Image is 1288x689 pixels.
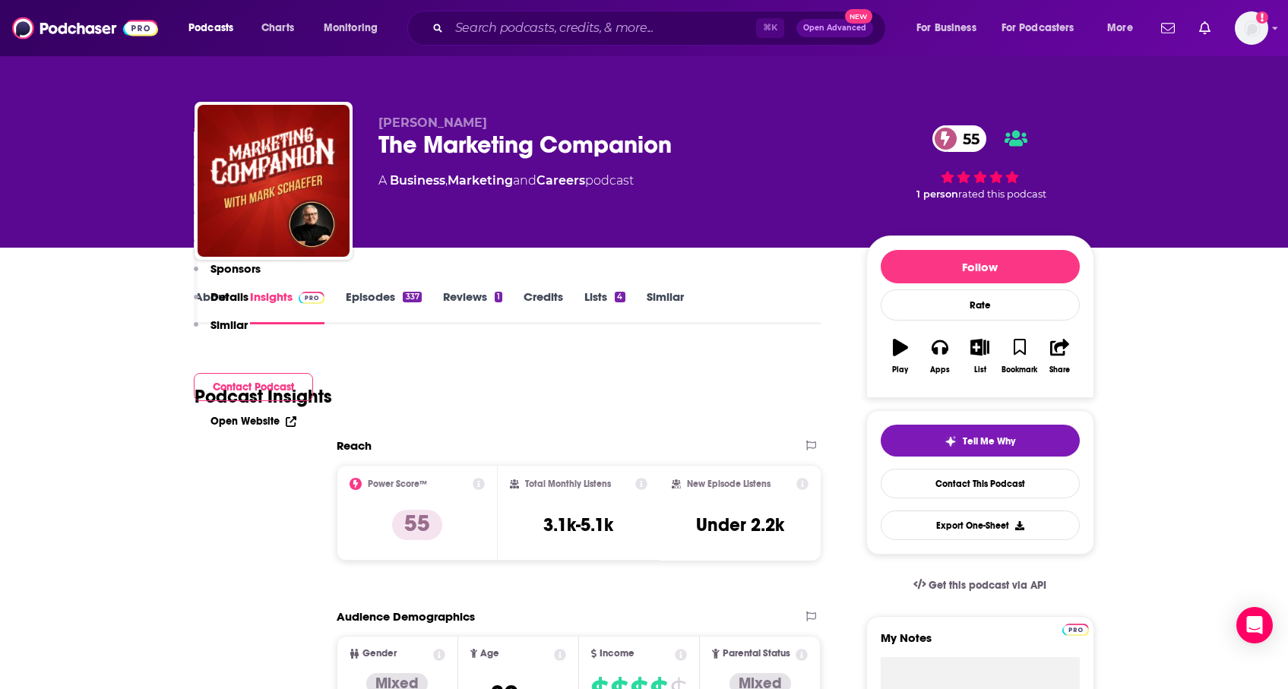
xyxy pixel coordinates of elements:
[920,329,960,384] button: Apps
[960,329,999,384] button: List
[1236,607,1273,643] div: Open Intercom Messenger
[422,11,900,46] div: Search podcasts, credits, & more...
[210,318,248,332] p: Similar
[1049,365,1070,375] div: Share
[346,289,421,324] a: Episodes337
[392,510,442,540] p: 55
[378,115,487,130] span: [PERSON_NAME]
[390,173,445,188] a: Business
[615,292,625,302] div: 4
[210,289,248,304] p: Details
[845,9,872,24] span: New
[261,17,294,39] span: Charts
[1002,365,1037,375] div: Bookmark
[916,17,976,39] span: For Business
[210,415,296,428] a: Open Website
[480,649,499,659] span: Age
[881,425,1080,457] button: tell me why sparkleTell Me Why
[252,16,303,40] a: Charts
[1000,329,1040,384] button: Bookmark
[194,289,248,318] button: Details
[881,289,1080,321] div: Rate
[445,173,448,188] span: ,
[1062,621,1089,636] a: Pro website
[930,365,950,375] div: Apps
[866,115,1094,210] div: 55 1 personrated this podcast
[932,125,987,152] a: 55
[974,365,986,375] div: List
[1002,17,1074,39] span: For Podcasters
[881,631,1080,657] label: My Notes
[945,435,957,447] img: tell me why sparkle
[796,19,873,37] button: Open AdvancedNew
[992,16,1097,40] button: open menu
[188,17,233,39] span: Podcasts
[756,18,784,38] span: ⌘ K
[881,250,1080,283] button: Follow
[1235,11,1268,45] button: Show profile menu
[448,173,513,188] a: Marketing
[362,649,397,659] span: Gender
[368,479,427,489] h2: Power Score™
[929,579,1046,592] span: Get this podcast via API
[1235,11,1268,45] img: User Profile
[1097,16,1152,40] button: open menu
[687,479,771,489] h2: New Episode Listens
[916,188,958,200] span: 1 person
[1256,11,1268,24] svg: Add a profile image
[178,16,253,40] button: open menu
[194,373,313,401] button: Contact Podcast
[600,649,635,659] span: Income
[723,649,790,659] span: Parental Status
[906,16,995,40] button: open menu
[12,14,158,43] img: Podchaser - Follow, Share and Rate Podcasts
[324,17,378,39] span: Monitoring
[948,125,987,152] span: 55
[958,188,1046,200] span: rated this podcast
[963,435,1015,447] span: Tell Me Why
[543,514,613,536] h3: 3.1k-5.1k
[337,438,372,453] h2: Reach
[1107,17,1133,39] span: More
[513,173,536,188] span: and
[337,609,475,624] h2: Audience Demographics
[696,514,784,536] h3: Under 2.2k
[803,24,866,32] span: Open Advanced
[881,510,1080,540] button: Export One-Sheet
[403,292,421,302] div: 337
[524,289,563,324] a: Credits
[313,16,397,40] button: open menu
[198,105,350,257] img: The Marketing Companion
[892,365,908,375] div: Play
[881,469,1080,498] a: Contact This Podcast
[378,172,634,190] div: A podcast
[495,292,502,302] div: 1
[1193,15,1217,41] a: Show notifications dropdown
[1235,11,1268,45] span: Logged in as notablypr
[584,289,625,324] a: Lists4
[1062,624,1089,636] img: Podchaser Pro
[881,329,920,384] button: Play
[901,567,1059,604] a: Get this podcast via API
[1040,329,1079,384] button: Share
[525,479,611,489] h2: Total Monthly Listens
[536,173,585,188] a: Careers
[449,16,756,40] input: Search podcasts, credits, & more...
[194,318,248,346] button: Similar
[1155,15,1181,41] a: Show notifications dropdown
[647,289,684,324] a: Similar
[443,289,502,324] a: Reviews1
